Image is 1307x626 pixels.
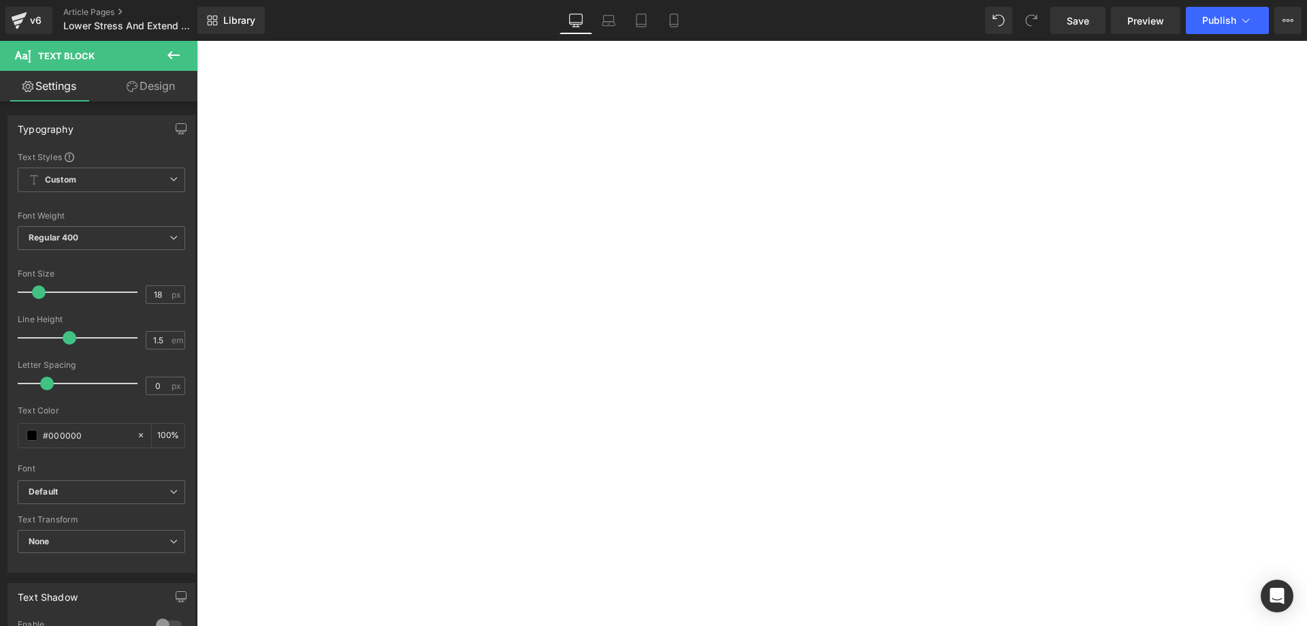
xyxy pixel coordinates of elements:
span: em [172,336,183,345]
i: Default [29,486,58,498]
a: Article Pages [63,7,220,18]
span: Preview [1127,14,1164,28]
div: Font Weight [18,211,185,221]
div: Line Height [18,315,185,324]
span: px [172,290,183,299]
div: % [152,424,184,448]
b: Regular 400 [29,232,79,242]
span: Text Block [38,50,95,61]
span: Publish [1202,15,1236,26]
button: Undo [985,7,1012,34]
div: Letter Spacing [18,360,185,370]
a: v6 [5,7,52,34]
a: Tablet [625,7,658,34]
div: Typography [18,116,74,135]
div: Font Size [18,269,185,279]
div: Text Shadow [18,584,78,603]
span: Lower Stress And Extend Life With Your Mind: 3 Easy Ways &amp; How To Make Them Habit [63,20,194,31]
button: Redo [1018,7,1045,34]
div: Open Intercom Messenger [1261,580,1293,612]
input: Color [43,428,130,443]
div: Font [18,464,185,473]
b: Custom [45,174,76,186]
a: New Library [197,7,265,34]
div: Text Styles [18,151,185,162]
button: Publish [1186,7,1269,34]
span: Library [223,14,255,27]
a: Design [101,71,200,101]
span: Save [1067,14,1089,28]
div: Text Color [18,406,185,416]
span: px [172,381,183,390]
button: More [1274,7,1302,34]
a: Mobile [658,7,690,34]
a: Laptop [592,7,625,34]
div: Text Transform [18,515,185,525]
b: None [29,536,50,546]
div: v6 [27,12,44,29]
a: Desktop [560,7,592,34]
a: Preview [1111,7,1180,34]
